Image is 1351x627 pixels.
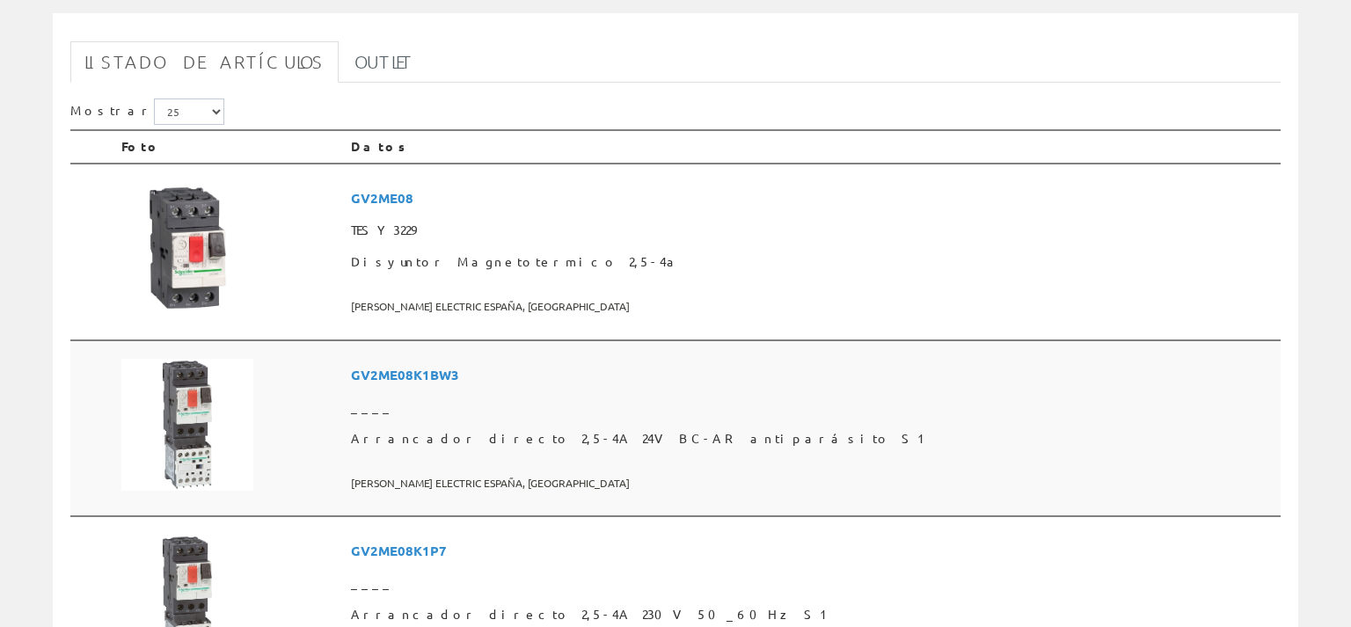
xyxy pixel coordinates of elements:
[121,182,253,314] img: Foto artículo Disyuntor Magnetotermico 2,5-4a (150x150)
[340,41,427,83] a: Outlet
[351,567,1274,599] span: ____
[70,41,339,83] a: Listado de artículos
[351,215,1274,246] span: TESY3229
[351,246,1274,278] span: Disyuntor Magnetotermico 2,5-4a
[70,98,224,125] label: Mostrar
[344,130,1281,164] th: Datos
[114,130,344,164] th: Foto
[351,182,1274,215] span: GV2ME08
[351,292,1274,321] span: [PERSON_NAME] ELECTRIC ESPAÑA, [GEOGRAPHIC_DATA]
[351,535,1274,567] span: GV2ME08K1P7
[154,98,224,125] select: Mostrar
[351,423,1274,455] span: Arrancador directo 2,5-4A 24V BC-AR antiparásito S1
[351,359,1274,391] span: GV2ME08K1BW3
[121,359,253,491] img: Foto artículo Arrancador directo 2,5-4A 24V BC-AR antiparásito S1 (150x150)
[351,391,1274,423] span: ____
[351,469,1274,498] span: [PERSON_NAME] ELECTRIC ESPAÑA, [GEOGRAPHIC_DATA]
